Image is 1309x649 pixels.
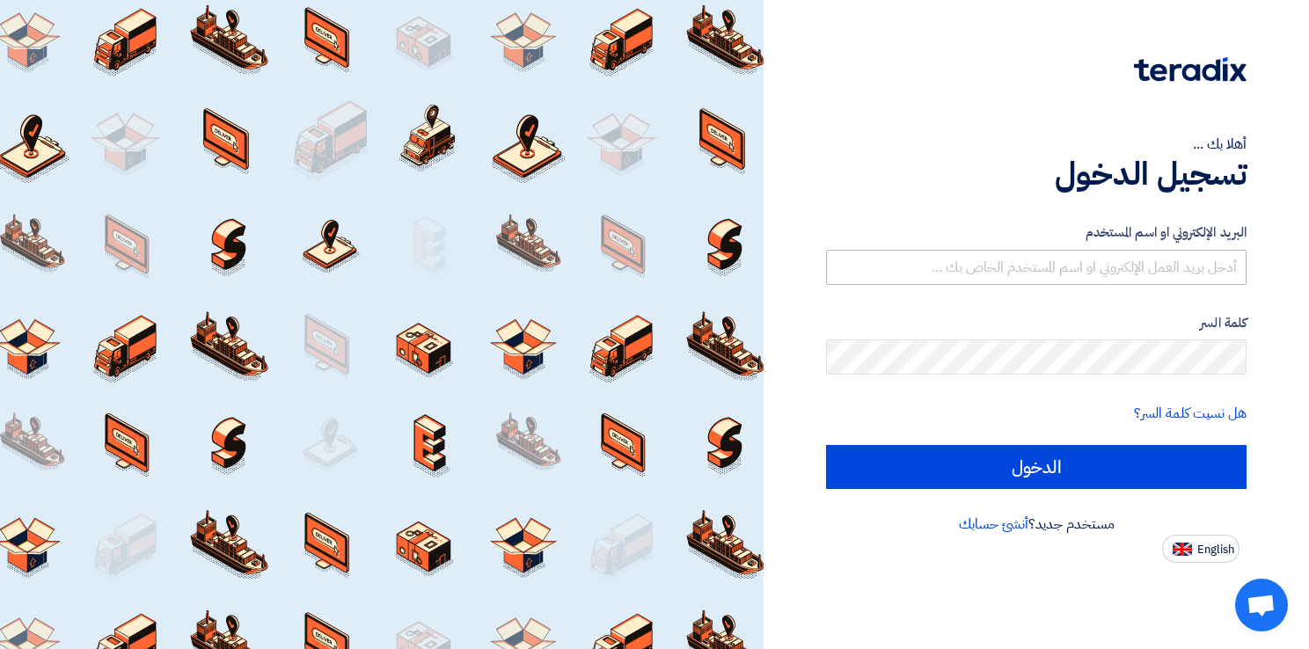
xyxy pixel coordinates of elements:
h1: تسجيل الدخول [826,155,1247,193]
div: أهلا بك ... [826,134,1247,155]
img: Teradix logo [1134,57,1247,82]
button: English [1162,535,1240,563]
label: كلمة السر [826,313,1247,333]
a: Open chat [1235,579,1288,631]
a: أنشئ حسابك [959,514,1028,535]
img: en-US.png [1173,543,1192,556]
input: أدخل بريد العمل الإلكتروني او اسم المستخدم الخاص بك ... [826,250,1247,285]
div: مستخدم جديد؟ [826,514,1247,535]
a: هل نسيت كلمة السر؟ [1134,403,1247,424]
label: البريد الإلكتروني او اسم المستخدم [826,222,1247,243]
input: الدخول [826,445,1247,489]
span: English [1197,543,1234,556]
